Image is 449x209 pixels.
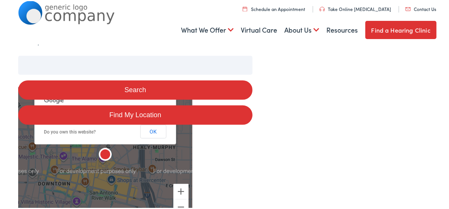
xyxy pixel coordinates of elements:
[18,104,253,124] a: Find My Location
[365,20,437,38] a: Find a Hearing Clinic
[96,145,114,163] div: The Alamo
[18,55,253,74] input: Enter your address or zip code
[320,5,391,11] a: Take Online [MEDICAL_DATA]
[243,5,247,10] img: utility icon
[405,5,436,11] a: Contact Us
[285,22,320,35] a: About Us
[320,6,325,10] img: utility icon
[18,79,253,99] button: Search
[241,22,278,35] a: Virtual Care
[44,128,96,134] a: Do you own this website?
[327,22,358,35] a: Resources
[140,124,166,137] button: OK
[405,6,411,10] img: utility icon
[243,5,305,11] a: Schedule an Appointment
[181,22,234,35] a: What We Offer
[173,183,189,198] button: Zoom in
